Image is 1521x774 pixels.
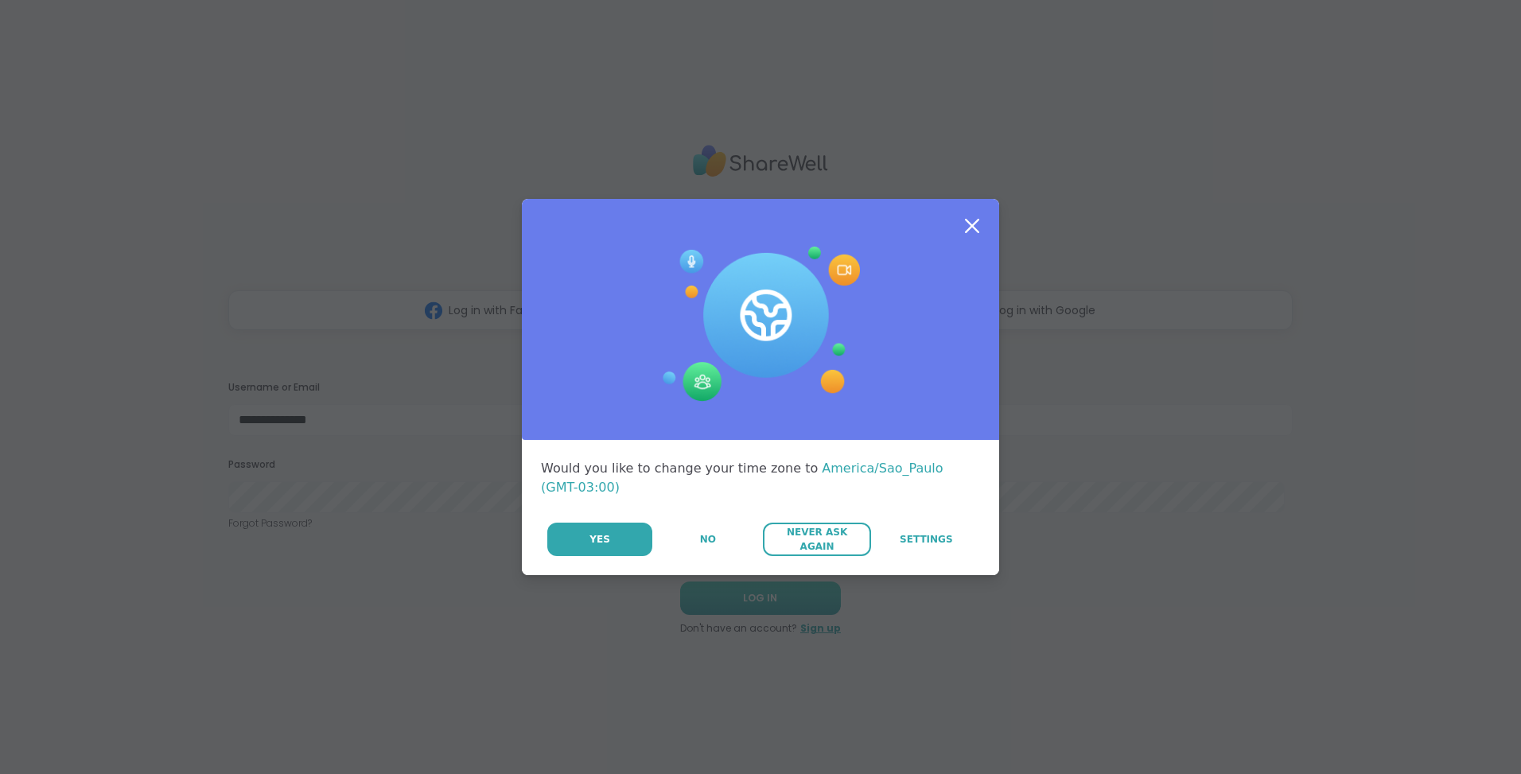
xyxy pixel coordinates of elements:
[547,523,652,556] button: Yes
[700,532,716,546] span: No
[654,523,761,556] button: No
[541,459,980,497] div: Would you like to change your time zone to
[661,247,860,403] img: Session Experience
[589,532,610,546] span: Yes
[873,523,980,556] a: Settings
[541,461,943,495] span: America/Sao_Paulo (GMT-03:00)
[900,532,953,546] span: Settings
[763,523,870,556] button: Never Ask Again
[771,525,862,554] span: Never Ask Again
